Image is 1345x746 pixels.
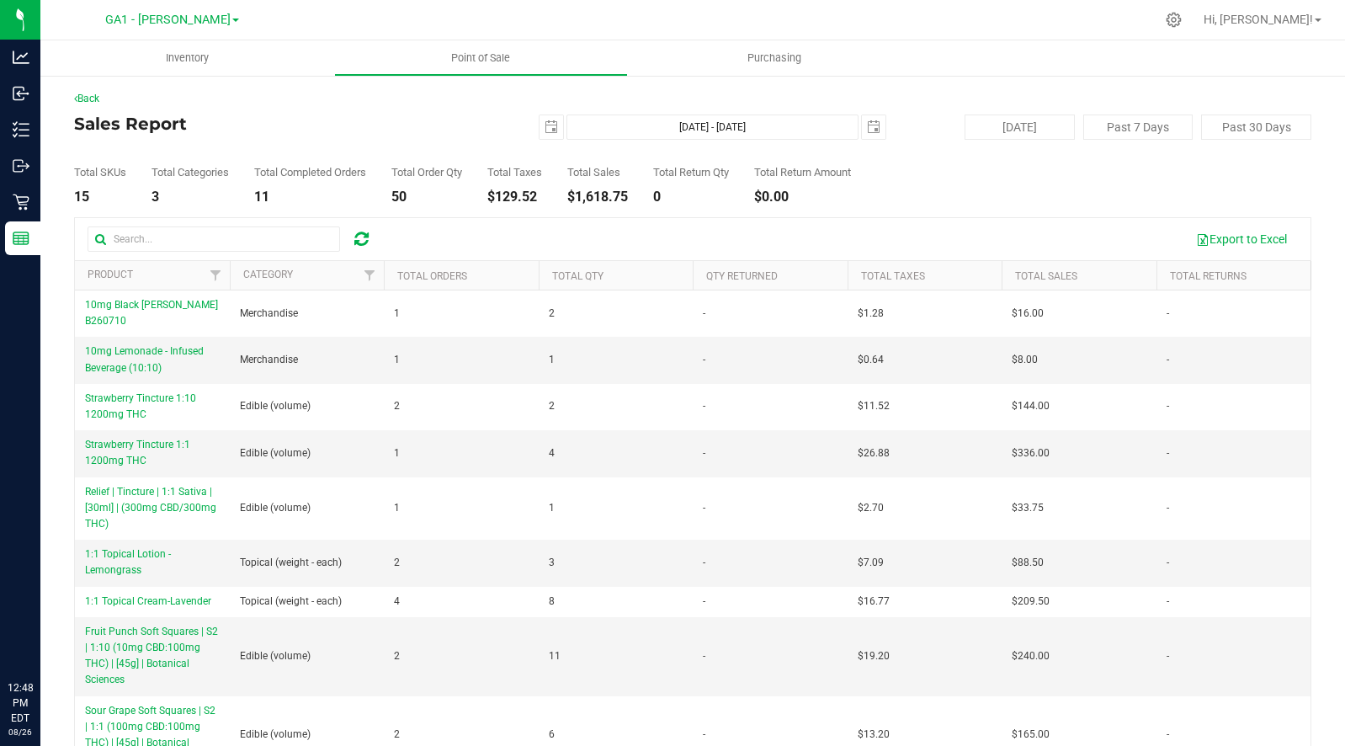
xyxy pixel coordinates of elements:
[1012,352,1038,368] span: $8.00
[8,680,33,726] p: 12:48 PM EDT
[88,226,340,252] input: Search...
[1015,270,1077,282] a: Total Sales
[13,49,29,66] inline-svg: Analytics
[703,727,705,743] span: -
[240,445,311,461] span: Edible (volume)
[152,167,229,178] div: Total Categories
[858,306,884,322] span: $1.28
[703,352,705,368] span: -
[1012,594,1050,610] span: $209.50
[240,648,311,664] span: Edible (volume)
[85,299,218,327] span: 10mg Black [PERSON_NAME] B260710
[858,727,890,743] span: $13.20
[1012,727,1050,743] span: $165.00
[858,555,884,571] span: $7.09
[13,230,29,247] inline-svg: Reports
[143,51,231,66] span: Inventory
[254,167,366,178] div: Total Completed Orders
[1012,398,1050,414] span: $144.00
[862,115,885,139] span: select
[725,51,824,66] span: Purchasing
[74,190,126,204] div: 15
[85,548,171,576] span: 1:1 Topical Lotion - Lemongrass
[549,306,555,322] span: 2
[1012,306,1044,322] span: $16.00
[13,121,29,138] inline-svg: Inventory
[17,611,67,662] iframe: Resource center
[487,167,542,178] div: Total Taxes
[243,269,293,280] a: Category
[549,445,555,461] span: 4
[85,439,190,466] span: Strawberry Tincture 1:1 1200mg THC
[1167,555,1169,571] span: -
[703,648,705,664] span: -
[85,392,196,420] span: Strawberry Tincture 1:10 1200mg THC
[653,190,729,204] div: 0
[1167,648,1169,664] span: -
[861,270,925,282] a: Total Taxes
[703,594,705,610] span: -
[858,500,884,516] span: $2.70
[1204,13,1313,26] span: Hi, [PERSON_NAME]!
[706,270,778,282] a: Qty Returned
[201,261,229,290] a: Filter
[240,352,298,368] span: Merchandise
[254,190,366,204] div: 11
[394,445,400,461] span: 1
[394,648,400,664] span: 2
[394,398,400,414] span: 2
[13,157,29,174] inline-svg: Outbound
[703,306,705,322] span: -
[858,352,884,368] span: $0.64
[394,306,400,322] span: 1
[549,648,561,664] span: 11
[8,726,33,738] p: 08/26
[540,115,563,139] span: select
[567,167,628,178] div: Total Sales
[1012,555,1044,571] span: $88.50
[240,555,342,571] span: Topical (weight - each)
[1012,445,1050,461] span: $336.00
[391,167,462,178] div: Total Order Qty
[1163,12,1184,28] div: Manage settings
[85,345,204,373] span: 10mg Lemonade - Infused Beverage (10:10)
[858,398,890,414] span: $11.52
[1167,306,1169,322] span: -
[74,93,99,104] a: Back
[965,115,1075,140] button: [DATE]
[334,40,628,76] a: Point of Sale
[1201,115,1311,140] button: Past 30 Days
[397,270,467,282] a: Total Orders
[858,445,890,461] span: $26.88
[549,398,555,414] span: 2
[74,115,486,133] h4: Sales Report
[240,594,342,610] span: Topical (weight - each)
[85,486,216,530] span: Relief | Tincture | 1:1 Sativa | [30ml] | (300mg CBD/300mg THC)
[567,190,628,204] div: $1,618.75
[240,306,298,322] span: Merchandise
[1167,727,1169,743] span: -
[703,398,705,414] span: -
[1167,445,1169,461] span: -
[240,398,311,414] span: Edible (volume)
[394,555,400,571] span: 2
[754,190,851,204] div: $0.00
[653,167,729,178] div: Total Return Qty
[754,167,851,178] div: Total Return Amount
[356,261,384,290] a: Filter
[40,40,334,76] a: Inventory
[1185,225,1298,253] button: Export to Excel
[391,190,462,204] div: 50
[1012,648,1050,664] span: $240.00
[1012,500,1044,516] span: $33.75
[240,727,311,743] span: Edible (volume)
[50,609,70,629] iframe: Resource center unread badge
[703,555,705,571] span: -
[487,190,542,204] div: $129.52
[88,269,133,280] a: Product
[85,595,211,607] span: 1:1 Topical Cream-Lavender
[858,594,890,610] span: $16.77
[1083,115,1193,140] button: Past 7 Days
[549,727,555,743] span: 6
[858,648,890,664] span: $19.20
